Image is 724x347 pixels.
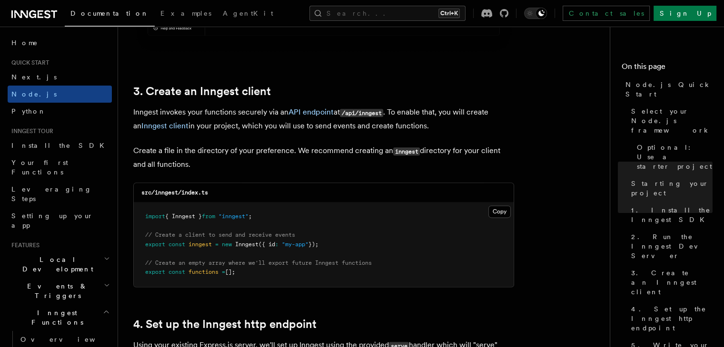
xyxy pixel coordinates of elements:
[309,6,466,21] button: Search...Ctrl+K
[631,232,713,260] span: 2. Run the Inngest Dev Server
[133,144,514,171] p: Create a file in the directory of your preference. We recommend creating an directory for your cl...
[8,68,112,86] a: Next.js
[631,106,713,135] span: Select your Node.js framework
[8,86,112,103] a: Node.js
[11,185,92,202] span: Leveraging Steps
[11,159,68,176] span: Your first Functions
[225,269,235,275] span: [];
[133,318,317,331] a: 4. Set up the Inngest http endpoint
[8,181,112,207] a: Leveraging Steps
[308,241,318,248] span: });
[631,304,713,333] span: 4. Set up the Inngest http endpoint
[188,269,218,275] span: functions
[282,241,308,248] span: "my-app"
[8,281,104,300] span: Events & Triggers
[627,300,713,337] a: 4. Set up the Inngest http endpoint
[637,143,713,171] span: Optional: Use a starter project
[488,205,511,218] button: Copy
[631,205,713,224] span: 1. Install the Inngest SDK
[223,10,273,17] span: AgentKit
[11,142,110,149] span: Install the SDK
[8,304,112,331] button: Inngest Functions
[222,241,232,248] span: new
[8,251,112,278] button: Local Development
[133,106,514,133] p: Inngest invokes your functions securely via an at . To enable that, you will create an in your pr...
[11,107,46,115] span: Python
[11,38,38,48] span: Home
[627,228,713,264] a: 2. Run the Inngest Dev Server
[8,34,112,51] a: Home
[627,202,713,228] a: 1. Install the Inngest SDK
[188,241,212,248] span: inngest
[169,269,185,275] span: const
[8,59,49,67] span: Quick start
[524,8,547,19] button: Toggle dark mode
[215,241,218,248] span: =
[155,3,217,26] a: Examples
[625,80,713,99] span: Node.js Quick Start
[222,269,225,275] span: =
[258,241,275,248] span: ({ id
[438,9,460,18] kbd: Ctrl+K
[8,127,53,135] span: Inngest tour
[8,278,112,304] button: Events & Triggers
[563,6,650,21] a: Contact sales
[20,336,119,343] span: Overview
[169,241,185,248] span: const
[165,213,202,220] span: { Inngest }
[133,85,271,98] a: 3. Create an Inngest client
[631,268,713,297] span: 3. Create an Inngest client
[8,308,103,327] span: Inngest Functions
[627,103,713,139] a: Select your Node.js framework
[70,10,149,17] span: Documentation
[235,241,258,248] span: Inngest
[627,264,713,300] a: 3. Create an Inngest client
[11,212,93,229] span: Setting up your app
[8,154,112,181] a: Your first Functions
[654,6,716,21] a: Sign Up
[145,260,372,266] span: // Create an empty array where we'll export future Inngest functions
[141,189,208,196] code: src/inngest/index.ts
[275,241,278,248] span: :
[202,213,215,220] span: from
[627,175,713,202] a: Starting your project
[8,137,112,154] a: Install the SDK
[217,3,279,26] a: AgentKit
[145,213,165,220] span: import
[288,107,334,116] a: API endpoint
[11,73,57,81] span: Next.js
[393,147,420,155] code: inngest
[145,269,165,275] span: export
[8,255,104,274] span: Local Development
[65,3,155,27] a: Documentation
[145,241,165,248] span: export
[160,10,211,17] span: Examples
[633,139,713,175] a: Optional: Use a starter project
[622,76,713,103] a: Node.js Quick Start
[248,213,252,220] span: ;
[11,90,57,98] span: Node.js
[218,213,248,220] span: "inngest"
[8,241,40,249] span: Features
[622,61,713,76] h4: On this page
[631,179,713,198] span: Starting your project
[145,231,295,238] span: // Create a client to send and receive events
[340,109,383,117] code: /api/inngest
[8,207,112,234] a: Setting up your app
[8,103,112,120] a: Python
[141,121,188,130] a: Inngest client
